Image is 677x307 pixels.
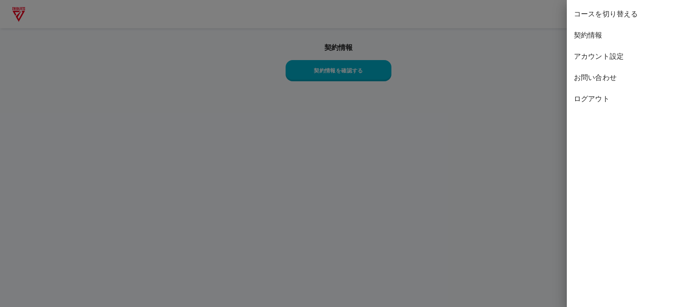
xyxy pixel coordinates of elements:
div: 契約情報 [567,25,677,46]
div: アカウント設定 [567,46,677,67]
span: コースを切り替える [574,9,670,19]
div: お問い合わせ [567,67,677,88]
div: コースを切り替える [567,4,677,25]
span: アカウント設定 [574,51,670,62]
span: 契約情報 [574,30,670,41]
span: お問い合わせ [574,72,670,83]
div: ログアウト [567,88,677,110]
span: ログアウト [574,94,670,104]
